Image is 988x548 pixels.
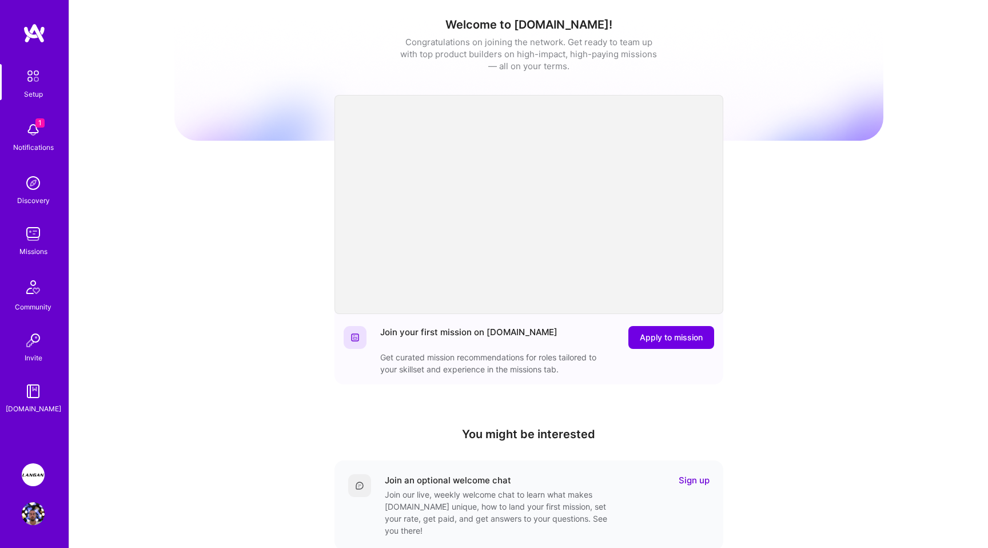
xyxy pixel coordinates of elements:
a: User Avatar [19,502,47,525]
div: Join our live, weekly welcome chat to learn what makes [DOMAIN_NAME] unique, how to land your fir... [385,489,613,537]
div: Community [15,301,51,313]
span: 1 [35,118,45,128]
div: Discovery [17,194,50,207]
div: Missions [19,245,47,257]
div: Setup [24,88,43,100]
button: Apply to mission [628,326,714,349]
img: User Avatar [22,502,45,525]
a: Langan: AI-Copilot for Environmental Site Assessment [19,463,47,486]
div: Congratulations on joining the network. Get ready to team up with top product builders on high-im... [400,36,658,72]
div: [DOMAIN_NAME] [6,403,61,415]
h1: Welcome to [DOMAIN_NAME]! [174,18,883,31]
img: bell [22,118,45,141]
img: setup [21,64,45,88]
img: discovery [22,172,45,194]
div: Invite [25,352,42,364]
iframe: video [334,95,723,314]
img: Invite [22,329,45,352]
img: Website [350,333,360,342]
div: Notifications [13,141,54,153]
img: logo [23,23,46,43]
h4: You might be interested [334,427,723,441]
div: Join your first mission on [DOMAIN_NAME] [380,326,557,349]
img: Comment [355,481,364,490]
img: teamwork [22,223,45,245]
a: Sign up [679,474,710,486]
span: Apply to mission [640,332,703,343]
img: Community [19,273,47,301]
div: Join an optional welcome chat [385,474,511,486]
img: Langan: AI-Copilot for Environmental Site Assessment [22,463,45,486]
div: Get curated mission recommendations for roles tailored to your skillset and experience in the mis... [380,351,609,375]
img: guide book [22,380,45,403]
